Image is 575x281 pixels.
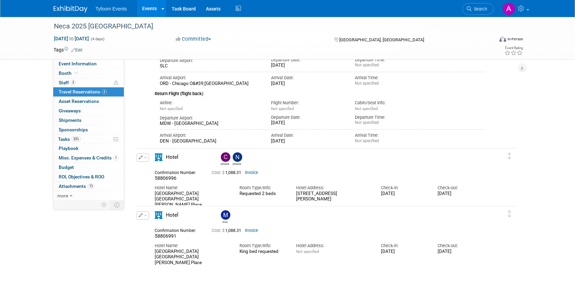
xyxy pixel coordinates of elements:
[96,6,127,12] span: Tyfoom Events
[155,191,229,208] div: [GEOGRAPHIC_DATA] [GEOGRAPHIC_DATA] [PERSON_NAME] Place
[59,70,79,76] span: Booth
[155,233,176,239] span: 58806991
[296,185,371,191] div: Hotel Address:
[59,89,107,94] span: Travel Reservations
[90,37,104,41] span: (4 days)
[355,132,428,138] div: Arrival Time:
[160,132,261,138] div: Arrival Airport:
[59,117,81,123] span: Shipments
[221,220,229,223] div: Mark Nelson
[59,61,97,66] span: Event Information
[53,97,124,106] a: Asset Reservations
[155,243,229,249] div: Hotel Name:
[271,106,294,111] span: Not specified
[53,153,124,163] a: Misc. Expenses & Credits1
[59,183,94,189] span: Attachments
[271,63,345,68] div: [DATE]
[53,116,124,125] a: Shipments
[113,155,118,160] span: 1
[438,185,484,191] div: Check-out:
[53,182,124,191] a: Attachments13
[507,37,523,42] div: In-Person
[155,211,162,219] i: Hotel
[160,121,261,127] div: MDW - [GEOGRAPHIC_DATA]
[212,170,244,175] span: 1,088.31
[296,243,371,249] div: Hotel Address:
[59,99,99,104] span: Asset Reservations
[53,135,124,144] a: Tasks33%
[271,75,345,81] div: Arrival Date:
[59,174,104,179] span: ROI, Objectives & ROO
[472,6,487,12] span: Search
[71,48,82,52] a: Edit
[271,81,345,87] div: [DATE]
[155,153,162,161] i: Hotel
[53,125,124,134] a: Sponsorships
[233,162,241,166] div: Nathan Nelson
[160,138,261,144] div: DEN - [GEOGRAPHIC_DATA]
[52,20,483,33] div: Neca 2025 [GEOGRAPHIC_DATA]
[71,80,76,85] span: 3
[72,136,81,142] span: 33%
[53,163,124,172] a: Budget
[59,80,76,85] span: Staff
[166,154,178,160] span: Hotel
[271,138,345,144] div: [DATE]
[438,243,484,249] div: Check-out:
[54,46,82,53] td: Tags
[355,120,428,125] div: Not specified
[155,226,202,233] div: Confirmation Number:
[59,108,81,113] span: Giveaways
[160,106,183,111] span: Not specified
[508,153,511,159] i: Click and drag to move item
[59,127,88,132] span: Sponsorships
[212,228,225,233] span: Cost: $
[110,200,124,209] td: Toggle Event Tabs
[155,249,229,266] div: [GEOGRAPHIC_DATA] [GEOGRAPHIC_DATA] [PERSON_NAME] Place
[68,36,75,41] span: to
[355,75,428,81] div: Arrival Time:
[59,165,74,170] span: Budget
[355,114,428,121] div: Departure Time:
[53,144,124,153] a: Playbook
[502,2,515,15] img: Angie Nichols
[160,100,261,106] div: Airline:
[462,3,494,15] a: Search
[219,210,231,223] div: Mark Nelson
[454,35,523,45] div: Event Format
[221,162,229,166] div: Corbin Nelson
[155,87,484,97] div: Return Flight (flight back)
[438,191,484,197] div: [DATE]
[102,89,107,94] span: 4
[271,132,345,138] div: Arrival Date:
[271,100,345,106] div: Flight Number:
[58,136,81,142] span: Tasks
[59,146,78,151] span: Playbook
[355,106,378,111] span: Not specified
[59,155,118,160] span: Misc. Expenses & Credits
[381,191,427,197] div: [DATE]
[221,152,230,162] img: Corbin Nelson
[381,185,427,191] div: Check-in:
[271,57,345,63] div: Departure Date:
[381,243,427,249] div: Check-in:
[271,114,345,121] div: Departure Date:
[155,175,176,181] span: 58806996
[155,185,229,191] div: Hotel Name:
[271,120,345,126] div: [DATE]
[160,81,261,87] div: ORD - Chicago O&#39;[GEOGRAPHIC_DATA]
[233,152,242,162] img: Nathan Nelson
[355,57,428,63] div: Departure Time:
[53,69,124,78] a: Booth
[239,249,286,254] div: King bed requested
[53,191,124,200] a: more
[239,191,286,196] div: Requested 2 beds
[355,81,428,86] div: Not specified
[499,36,506,42] img: Format-Inperson.png
[245,228,258,233] a: Invoice
[355,63,428,68] div: Not specified
[57,193,68,198] span: more
[160,63,261,69] div: SLC
[355,138,428,144] div: Not specified
[155,168,202,175] div: Confirmation Number:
